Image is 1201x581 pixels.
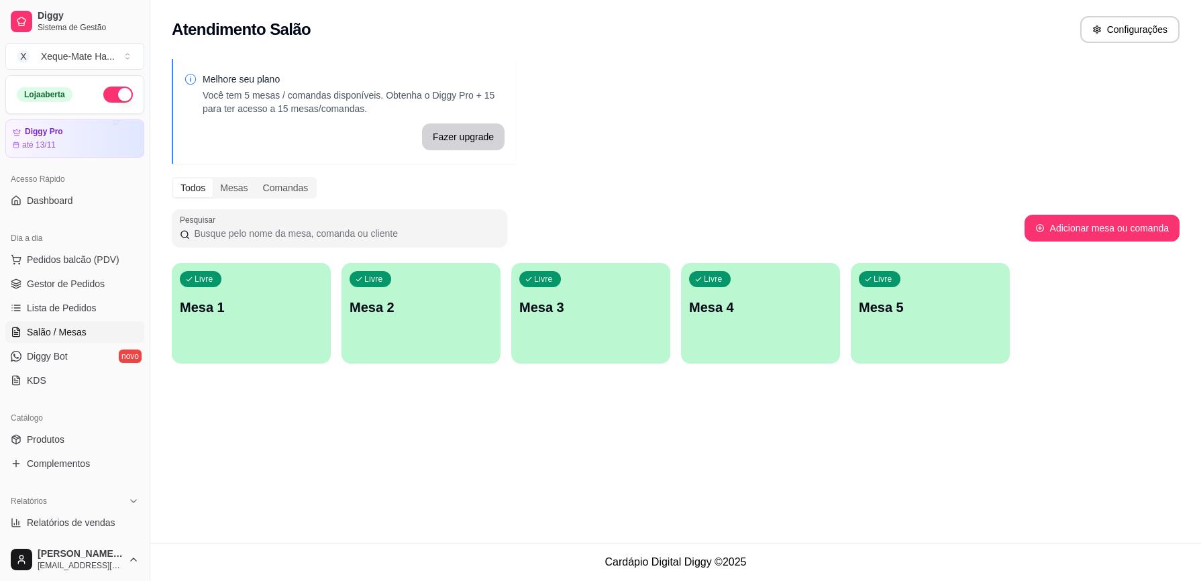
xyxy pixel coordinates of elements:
[5,536,144,558] a: Relatório de clientes
[5,407,144,429] div: Catálogo
[5,273,144,295] a: Gestor de Pedidos
[534,274,553,284] p: Livre
[213,178,255,197] div: Mesas
[342,263,501,364] button: LivreMesa 2
[689,298,832,317] p: Mesa 4
[22,140,56,150] article: até 13/11
[38,10,139,22] span: Diggy
[27,433,64,446] span: Produtos
[511,263,670,364] button: LivreMesa 3
[27,374,46,387] span: KDS
[5,453,144,474] a: Complementos
[17,87,72,102] div: Loja aberta
[5,321,144,343] a: Salão / Mesas
[25,127,63,137] article: Diggy Pro
[27,194,73,207] span: Dashboard
[5,512,144,533] a: Relatórios de vendas
[5,5,144,38] a: DiggySistema de Gestão
[5,190,144,211] a: Dashboard
[364,274,383,284] p: Livre
[180,214,220,225] label: Pesquisar
[5,168,144,190] div: Acesso Rápido
[859,298,1002,317] p: Mesa 5
[27,325,87,339] span: Salão / Mesas
[203,72,505,86] p: Melhore seu plano
[27,301,97,315] span: Lista de Pedidos
[5,346,144,367] a: Diggy Botnovo
[27,350,68,363] span: Diggy Bot
[195,274,213,284] p: Livre
[190,227,499,240] input: Pesquisar
[5,249,144,270] button: Pedidos balcão (PDV)
[5,429,144,450] a: Produtos
[704,274,723,284] p: Livre
[27,516,115,529] span: Relatórios de vendas
[173,178,213,197] div: Todos
[11,496,47,507] span: Relatórios
[172,19,311,40] h2: Atendimento Salão
[5,543,144,576] button: [PERSON_NAME] e [PERSON_NAME][EMAIL_ADDRESS][DOMAIN_NAME]
[1025,215,1180,242] button: Adicionar mesa ou comanda
[681,263,840,364] button: LivreMesa 4
[27,277,105,290] span: Gestor de Pedidos
[350,298,492,317] p: Mesa 2
[17,50,30,63] span: X
[150,543,1201,581] footer: Cardápio Digital Diggy © 2025
[172,263,331,364] button: LivreMesa 1
[5,227,144,249] div: Dia a dia
[27,253,119,266] span: Pedidos balcão (PDV)
[41,50,115,63] div: Xeque-Mate Ha ...
[851,263,1010,364] button: LivreMesa 5
[103,87,133,103] button: Alterar Status
[5,297,144,319] a: Lista de Pedidos
[422,123,505,150] button: Fazer upgrade
[5,119,144,158] a: Diggy Proaté 13/11
[38,22,139,33] span: Sistema de Gestão
[519,298,662,317] p: Mesa 3
[874,274,892,284] p: Livre
[5,43,144,70] button: Select a team
[203,89,505,115] p: Você tem 5 mesas / comandas disponíveis. Obtenha o Diggy Pro + 15 para ter acesso a 15 mesas/coma...
[1080,16,1180,43] button: Configurações
[27,457,90,470] span: Complementos
[5,370,144,391] a: KDS
[256,178,316,197] div: Comandas
[38,548,123,560] span: [PERSON_NAME] e [PERSON_NAME]
[180,298,323,317] p: Mesa 1
[38,560,123,571] span: [EMAIL_ADDRESS][DOMAIN_NAME]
